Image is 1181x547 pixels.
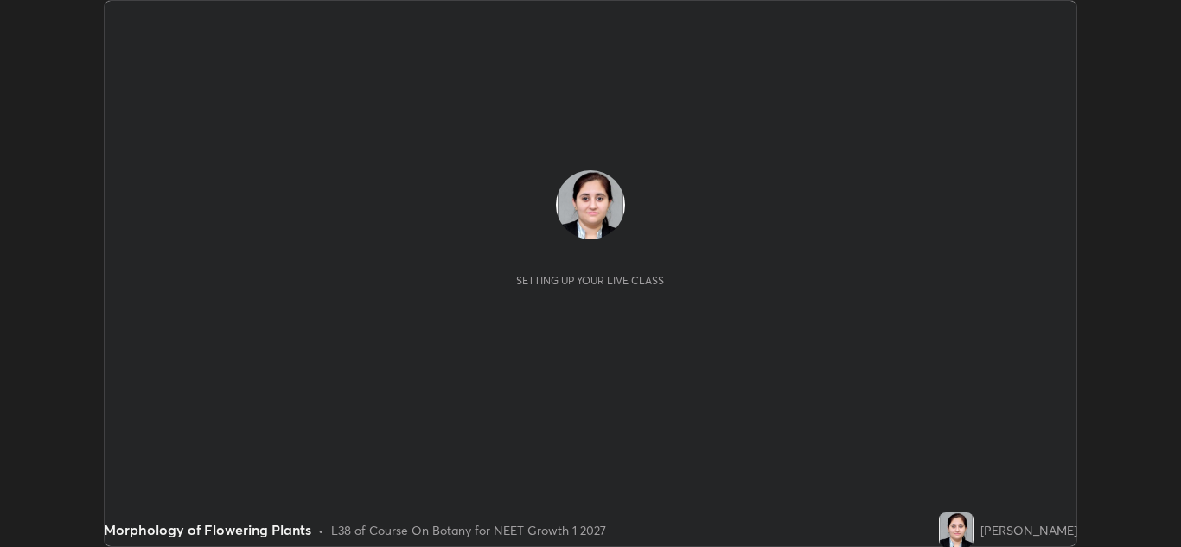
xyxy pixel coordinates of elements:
div: [PERSON_NAME] [980,521,1077,539]
div: Morphology of Flowering Plants [104,519,311,540]
div: Setting up your live class [516,274,664,287]
img: b22a7a3a0eec4d5ca54ced57e8c01dd8.jpg [556,170,625,239]
div: L38 of Course On Botany for NEET Growth 1 2027 [331,521,606,539]
img: b22a7a3a0eec4d5ca54ced57e8c01dd8.jpg [939,512,974,547]
div: • [318,521,324,539]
